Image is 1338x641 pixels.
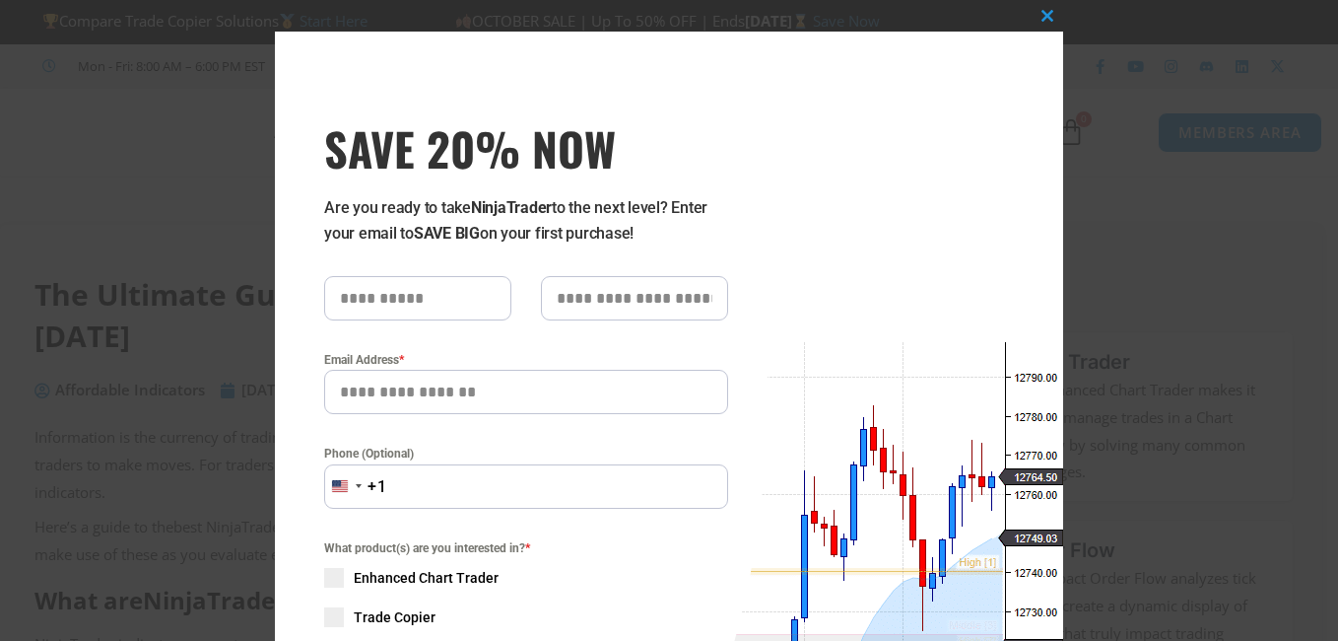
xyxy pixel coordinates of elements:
[324,568,728,588] label: Enhanced Chart Trader
[324,120,728,176] h3: SAVE 20% NOW
[354,607,435,627] span: Trade Copier
[324,444,728,463] label: Phone (Optional)
[368,474,387,500] div: +1
[324,538,728,558] span: What product(s) are you interested in?
[324,607,728,627] label: Trade Copier
[414,224,480,243] strong: SAVE BIG
[324,350,728,370] label: Email Address
[324,464,387,509] button: Selected country
[471,198,552,217] strong: NinjaTrader
[354,568,499,588] span: Enhanced Chart Trader
[324,195,728,247] p: Are you ready to take to the next level? Enter your email to on your first purchase!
